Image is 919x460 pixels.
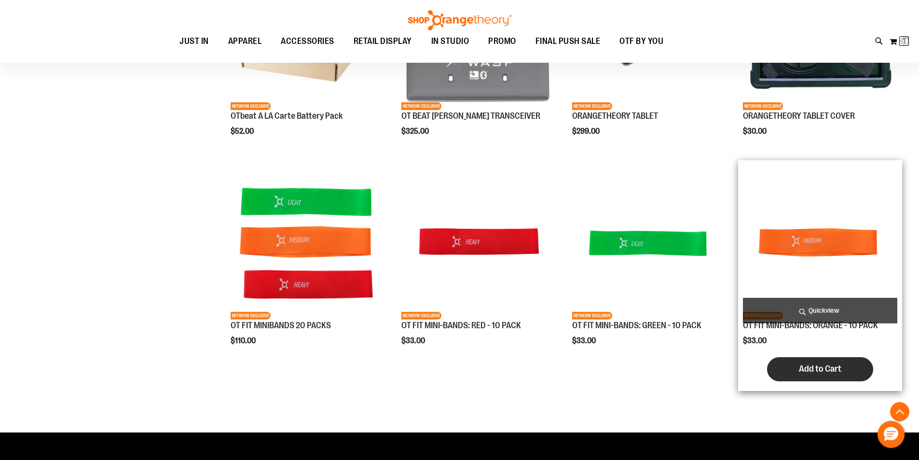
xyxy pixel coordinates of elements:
span: JUST IN [179,30,209,52]
button: Loading... [889,34,909,49]
a: OT FIT MINI-BANDS: ORANGE - 10 PACK [743,321,878,330]
a: ORANGETHEORY TABLET COVER [743,111,855,121]
img: Product image for OT FIT MINI-BANDS: ORANGE - 10 PACK [743,165,897,320]
a: APPAREL [219,30,272,53]
span: $325.00 [401,127,430,136]
a: ORANGETHEORY TABLET [572,111,658,121]
span: NETWORK EXCLUSIVE [572,312,612,320]
a: Product image for OT FIT MINIBANDS 20 PACKSNETWORK EXCLUSIVE [231,165,385,321]
a: Product image for OT FIT MINI-BANDS: RED - 10 PACKNETWORK EXCLUSIVE [401,165,556,321]
a: PROMO [479,30,526,53]
img: Product image for OT FIT MINI-BANDS: GREEN - 10 PACK [572,165,727,320]
img: Loading... [900,35,911,47]
a: OT FIT MINI-BANDS: GREEN - 10 PACK [572,321,701,330]
span: $30.00 [743,127,768,136]
a: IN STUDIO [422,30,479,52]
span: NETWORK EXCLUSIVE [401,102,441,110]
span: $52.00 [231,127,255,136]
a: Product image for OT FIT MINI-BANDS: ORANGE - 10 PACKNETWORK EXCLUSIVE [743,165,897,321]
span: NETWORK EXCLUSIVE [231,102,271,110]
a: OT FIT MINI-BANDS: RED - 10 PACK [401,321,521,330]
a: Quickview [743,298,897,323]
button: Add to Cart [767,357,873,381]
a: RETAIL DISPLAY [344,30,422,53]
span: ACCESSORIES [281,30,334,52]
span: NETWORK EXCLUSIVE [401,312,441,320]
a: FINAL PUSH SALE [526,30,610,53]
span: IN STUDIO [431,30,469,52]
a: JUST IN [170,30,219,53]
a: Product image for OT FIT MINI-BANDS: GREEN - 10 PACKNETWORK EXCLUSIVE [572,165,727,321]
span: $33.00 [743,336,768,345]
span: OTF BY YOU [619,30,663,52]
a: OTbeat A LA Carte Battery Pack [231,111,343,121]
img: Shop Orangetheory [407,10,513,30]
div: product [567,160,731,370]
span: NETWORK EXCLUSIVE [743,102,783,110]
button: Back To Top [890,402,909,421]
span: FINAL PUSH SALE [535,30,601,52]
div: product [738,160,902,391]
img: Product image for OT FIT MINI-BANDS: RED - 10 PACK [401,165,556,320]
span: $110.00 [231,336,257,345]
span: RETAIL DISPLAY [354,30,412,52]
button: Hello, have a question? Let’s chat. [878,421,905,448]
img: Product image for OT FIT MINIBANDS 20 PACKS [231,165,385,320]
div: product [226,160,390,370]
a: ACCESSORIES [271,30,344,53]
span: $33.00 [572,336,597,345]
a: OT BEAT [PERSON_NAME] TRANSCEIVER [401,111,540,121]
span: APPAREL [228,30,262,52]
span: PROMO [488,30,516,52]
span: NETWORK EXCLUSIVE [231,312,271,320]
div: product [397,160,561,370]
span: NETWORK EXCLUSIVE [572,102,612,110]
span: $33.00 [401,336,426,345]
a: OT FIT MINIBANDS 20 PACKS [231,321,331,330]
span: Add to Cart [799,363,841,374]
a: OTF BY YOU [610,30,673,53]
span: $299.00 [572,127,601,136]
